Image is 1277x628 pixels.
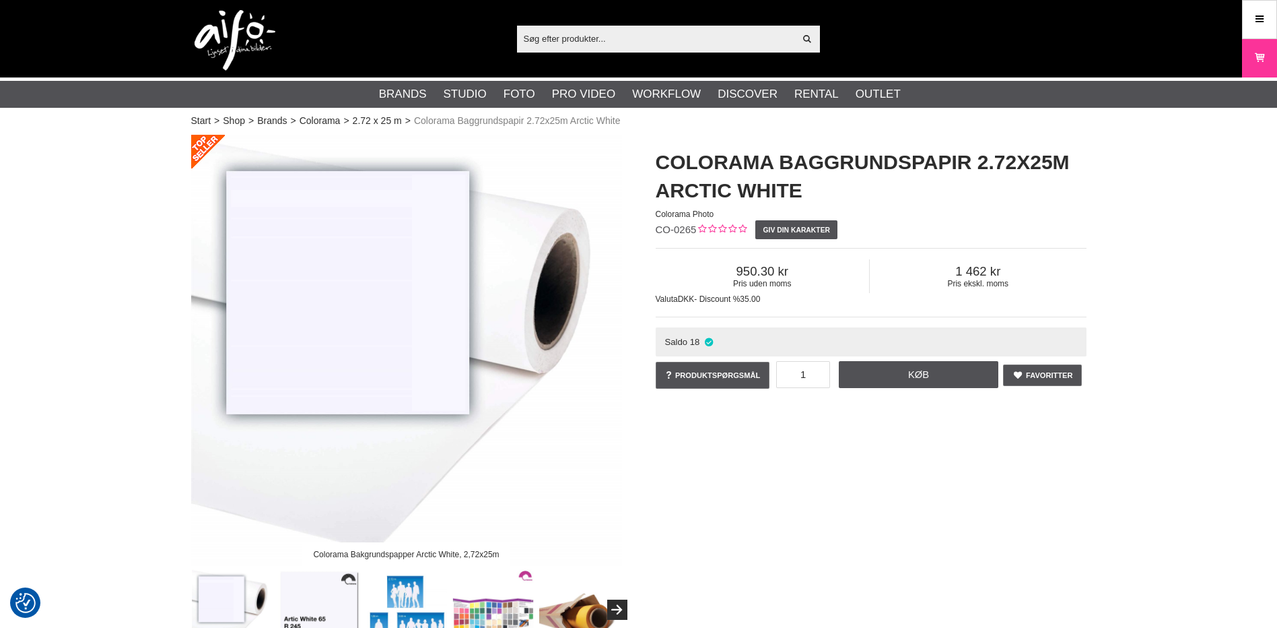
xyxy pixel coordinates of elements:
[414,114,621,128] span: Colorama Baggrundspapir 2.72x25m Arctic White
[656,279,870,288] span: Pris uden moms
[302,542,510,566] div: Colorama Bakgrundspapper Arctic White, 2,72x25m
[214,114,219,128] span: >
[694,294,740,304] span: - Discount %
[656,224,697,235] span: CO-0265
[696,223,747,237] div: Kundebed&#248;mmelse: 0
[444,86,487,103] a: Studio
[517,28,795,49] input: Søg efter produkter...
[656,210,714,219] span: Colorama Photo
[755,220,837,239] a: Giv din karakter
[195,10,275,71] img: logo.png
[552,86,615,103] a: Pro Video
[191,135,622,566] img: Colorama Bakgrundspapper Arctic White, 2,72x25m
[740,294,760,304] span: 35.00
[405,114,411,128] span: >
[690,337,700,347] span: 18
[15,591,36,615] button: Samtykkepræferencer
[607,600,627,620] button: Next
[656,294,678,304] span: Valuta
[656,148,1086,205] h1: Colorama Baggrundspapir 2.72x25m Arctic White
[678,294,695,304] span: DKK
[632,86,701,103] a: Workflow
[353,114,402,128] a: 2.72 x 25 m
[504,86,535,103] a: Foto
[291,114,296,128] span: >
[343,114,349,128] span: >
[656,264,870,279] span: 950.30
[839,361,999,388] a: Køb
[794,86,839,103] a: Rental
[223,114,245,128] a: Shop
[191,114,211,128] a: Start
[300,114,341,128] a: Colorama
[718,86,778,103] a: Discover
[870,264,1086,279] span: 1 462
[856,86,901,103] a: Outlet
[15,593,36,613] img: Revisit consent button
[1003,365,1082,386] a: Favoritter
[257,114,287,128] a: Brands
[248,114,254,128] span: >
[379,86,427,103] a: Brands
[703,337,714,347] i: På lager
[870,279,1086,288] span: Pris ekskl. moms
[664,337,687,347] span: Saldo
[656,362,770,389] a: Produktspørgsmål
